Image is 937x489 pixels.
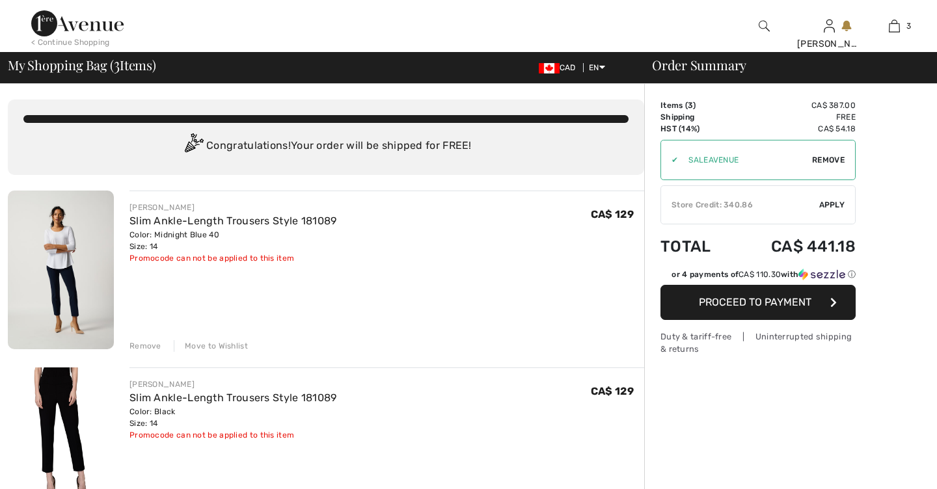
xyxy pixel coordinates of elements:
[688,101,693,110] span: 3
[539,63,581,72] span: CAD
[862,18,926,34] a: 3
[672,269,856,280] div: or 4 payments of with
[31,36,110,48] div: < Continue Shopping
[129,378,337,390] div: [PERSON_NAME]
[129,391,337,404] a: Slim Ankle-Length Trousers Style 181089
[661,199,819,211] div: Store Credit: 340.86
[8,191,114,349] img: Slim Ankle-Length Trousers Style 181089
[8,59,156,72] span: My Shopping Bag ( Items)
[733,111,856,123] td: Free
[733,123,856,135] td: CA$ 54.18
[129,229,337,252] div: Color: Midnight Blue 40 Size: 14
[889,18,900,34] img: My Bag
[129,340,161,352] div: Remove
[539,63,560,73] img: Canadian Dollar
[733,99,856,111] td: CA$ 387.00
[129,406,337,429] div: Color: Black Size: 14
[129,252,337,264] div: Promocode can not be applied to this item
[591,208,634,220] span: CA$ 129
[129,429,337,441] div: Promocode can not be applied to this item
[660,99,733,111] td: Items ( )
[660,123,733,135] td: HST (14%)
[591,385,634,397] span: CA$ 129
[174,340,248,352] div: Move to Wishlist
[589,63,605,72] span: EN
[661,154,678,166] div: ✔
[819,199,845,211] span: Apply
[660,285,856,320] button: Proceed to Payment
[31,10,124,36] img: 1ère Avenue
[678,140,812,179] input: Promo code
[798,269,845,280] img: Sezzle
[906,20,911,32] span: 3
[660,330,856,355] div: Duty & tariff-free | Uninterrupted shipping & returns
[23,133,629,159] div: Congratulations! Your order will be shipped for FREE!
[759,18,770,34] img: search the website
[129,215,337,227] a: Slim Ankle-Length Trousers Style 181089
[660,111,733,123] td: Shipping
[733,224,856,269] td: CA$ 441.18
[812,154,845,166] span: Remove
[824,18,835,34] img: My Info
[636,59,929,72] div: Order Summary
[699,296,811,308] span: Proceed to Payment
[797,37,861,51] div: [PERSON_NAME]
[824,20,835,32] a: Sign In
[739,270,781,279] span: CA$ 110.30
[129,202,337,213] div: [PERSON_NAME]
[114,55,120,72] span: 3
[660,269,856,285] div: or 4 payments ofCA$ 110.30withSezzle Click to learn more about Sezzle
[180,133,206,159] img: Congratulation2.svg
[660,224,733,269] td: Total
